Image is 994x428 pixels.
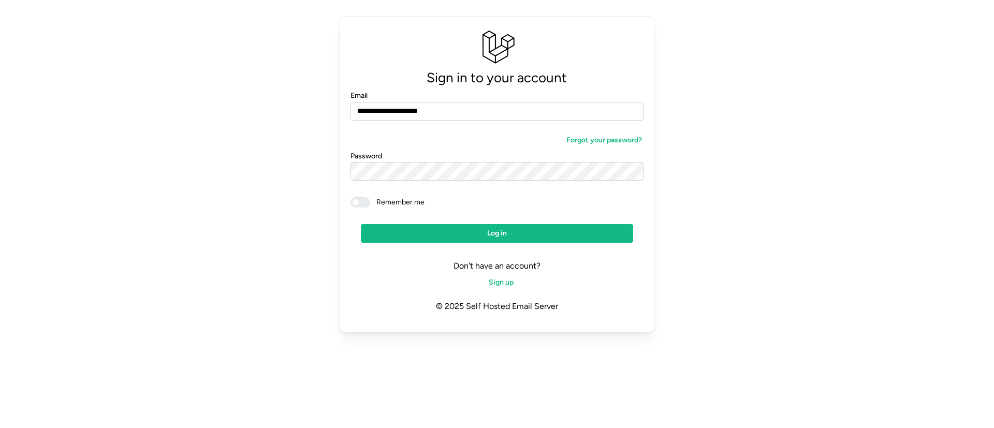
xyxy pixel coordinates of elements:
p: © 2025 Self Hosted Email Server [350,292,644,321]
p: Sign in to your account [350,67,644,89]
span: Log in [487,225,507,242]
p: Don't have an account? [350,259,644,273]
a: Forgot your password? [557,131,644,150]
label: Password [350,151,382,162]
span: Forgot your password? [566,131,642,149]
span: Remember me [370,197,425,208]
button: Log in [361,224,633,243]
a: Sign up [479,273,515,292]
span: Sign up [489,274,514,291]
label: Email [350,90,368,101]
